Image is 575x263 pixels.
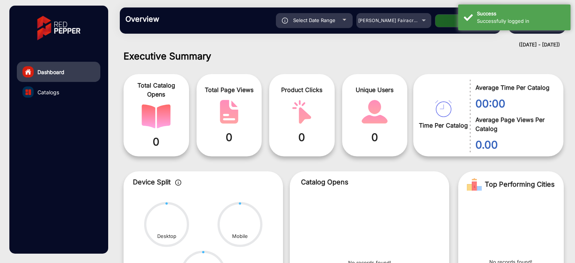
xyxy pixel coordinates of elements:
[435,14,495,27] button: Apply
[17,62,100,82] a: Dashboard
[348,129,402,145] span: 0
[467,177,482,192] img: Rank image
[37,68,64,76] span: Dashboard
[17,82,100,102] a: Catalogs
[125,15,230,24] h3: Overview
[215,100,244,124] img: catalog
[202,85,256,94] span: Total Page Views
[301,177,438,187] p: Catalog Opens
[275,85,329,94] span: Product Clicks
[475,83,552,92] span: Average Time Per Catalog
[129,81,183,99] span: Total Catalog Opens
[112,41,560,49] div: ([DATE] - [DATE])
[293,17,335,23] span: Select Date Range
[475,137,552,153] span: 0.00
[25,89,31,95] img: catalog
[133,178,171,186] span: Device Split
[37,88,59,96] span: Catalogs
[175,180,182,186] img: icon
[475,115,552,133] span: Average Page Views Per Catalog
[287,100,316,124] img: catalog
[142,104,171,128] img: catalog
[475,96,552,111] span: 00:00
[435,100,452,117] img: catalog
[232,233,248,240] div: Mobile
[348,85,402,94] span: Unique Users
[202,129,256,145] span: 0
[360,100,389,124] img: catalog
[282,18,288,24] img: icon
[275,129,329,145] span: 0
[358,18,432,23] span: [PERSON_NAME] Fairacre Farms
[32,9,86,47] img: vmg-logo
[477,18,565,25] div: Successfully logged in
[25,68,31,75] img: home
[129,134,183,150] span: 0
[485,177,555,192] span: Top Performing Cities
[477,10,565,18] div: Success
[124,51,564,62] h1: Executive Summary
[157,233,176,240] div: Desktop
